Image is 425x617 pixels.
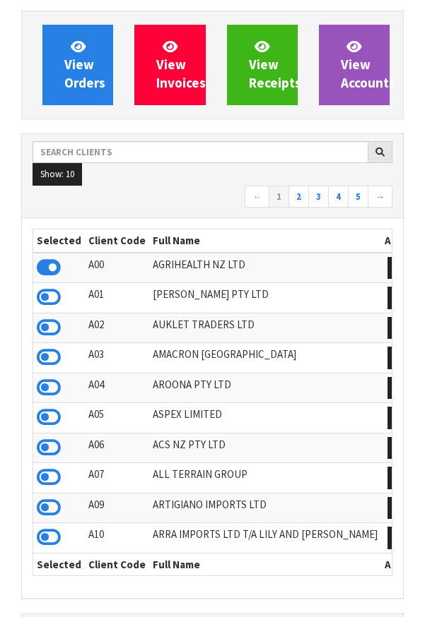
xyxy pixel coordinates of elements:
td: A04 [85,373,149,403]
span: View Receipts [249,38,301,91]
td: A05 [85,403,149,433]
a: → [368,186,392,208]
th: Selected [33,553,85,575]
td: A09 [85,493,149,523]
button: Show: 10 [33,163,82,186]
td: A00 [85,253,149,283]
a: ViewAccounts [319,25,390,105]
input: Search clients [33,141,368,163]
a: 5 [348,186,368,208]
td: AGRIHEALTH NZ LTD [149,253,381,283]
td: [PERSON_NAME] PTY LTD [149,283,381,313]
a: 1 [269,186,289,208]
td: A02 [85,313,149,343]
a: ViewReceipts [227,25,298,105]
nav: Page navigation [33,186,392,210]
td: ALL TERRAIN GROUP [149,463,381,493]
th: Full Name [149,229,381,252]
td: A07 [85,463,149,493]
a: ViewOrders [42,25,113,105]
td: AUKLET TRADERS LTD [149,313,381,343]
th: Selected [33,229,85,252]
a: 2 [289,186,309,208]
td: ASPEX LIMITED [149,403,381,433]
td: AROONA PTY LTD [149,373,381,403]
td: AMACRON [GEOGRAPHIC_DATA] [149,343,381,373]
th: Action [381,553,420,575]
td: A03 [85,343,149,373]
a: 4 [328,186,349,208]
th: Full Name [149,553,381,575]
a: ViewInvoices [134,25,205,105]
td: A10 [85,523,149,553]
th: Client Code [85,229,149,252]
span: View Invoices [156,38,206,91]
td: ARTIGIANO IMPORTS LTD [149,493,381,523]
span: View Accounts [341,38,395,91]
td: A01 [85,283,149,313]
td: ARRA IMPORTS LTD T/A LILY AND [PERSON_NAME] [149,523,381,553]
th: Client Code [85,553,149,575]
td: A06 [85,433,149,463]
span: View Orders [64,38,105,91]
a: ← [245,186,269,208]
td: ACS NZ PTY LTD [149,433,381,463]
a: 3 [308,186,329,208]
th: Action [381,229,420,252]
